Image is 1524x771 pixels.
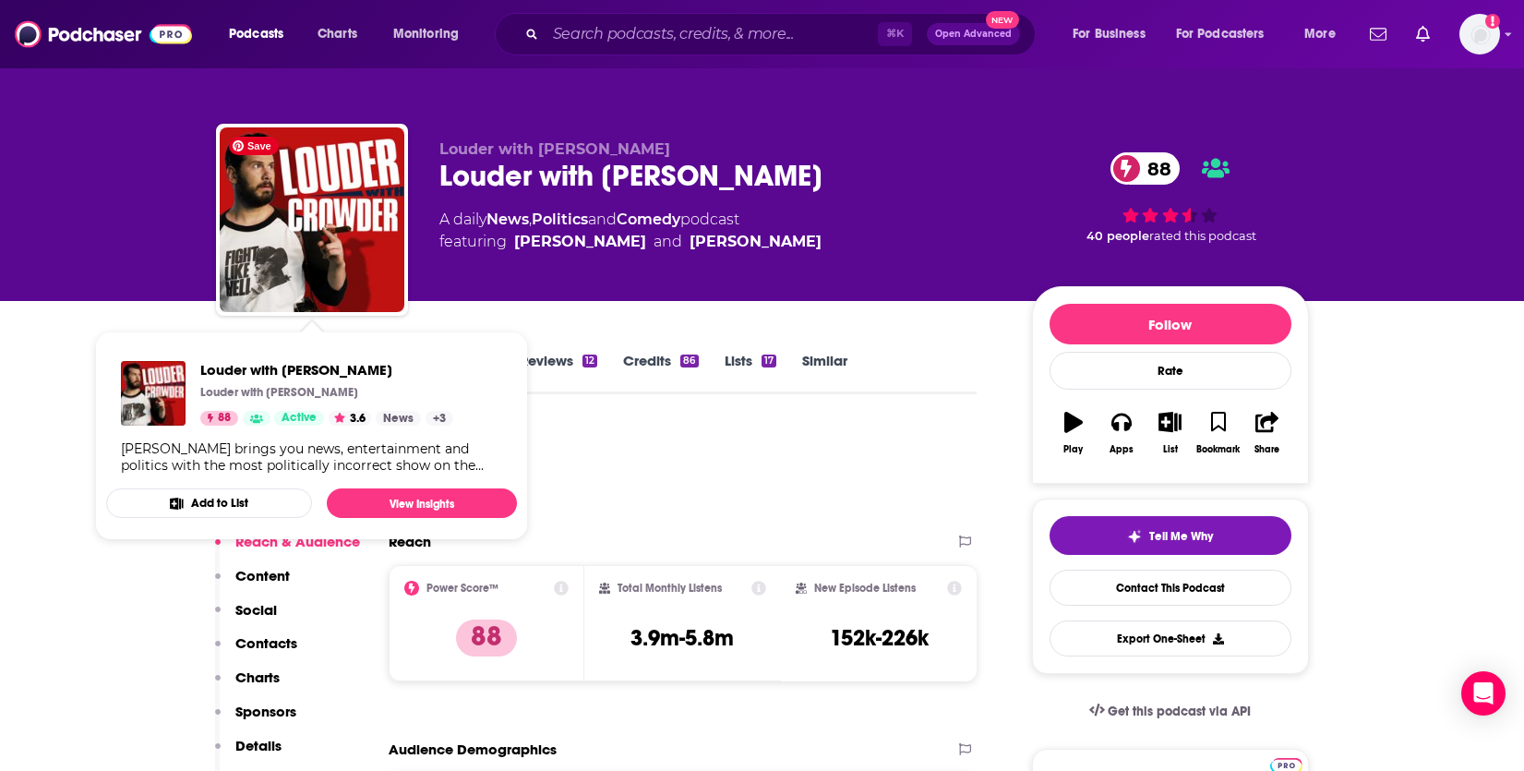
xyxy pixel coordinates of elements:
p: Contacts [235,634,297,652]
span: Louder with [PERSON_NAME] [439,140,670,158]
button: open menu [1164,19,1291,49]
a: Show notifications dropdown [1362,18,1394,50]
button: Details [215,737,282,771]
div: 12 [582,355,597,367]
span: For Podcasters [1176,21,1265,47]
span: More [1304,21,1336,47]
a: Show notifications dropdown [1409,18,1437,50]
button: 3.6 [329,411,371,426]
a: Contact This Podcast [1050,570,1291,606]
span: and [588,211,617,228]
button: Export One-Sheet [1050,620,1291,657]
a: Comedy [617,211,680,228]
h3: 3.9m-5.8m [630,624,734,652]
a: Get this podcast via API [1074,689,1266,734]
div: Bookmark [1196,444,1240,455]
a: Lists17 [725,352,776,394]
span: Open Advanced [935,30,1012,39]
div: A daily podcast [439,209,822,253]
button: Show profile menu [1459,14,1500,54]
a: Dave Landau [514,231,646,253]
div: Open Intercom Messenger [1461,671,1506,716]
a: Louder with Crowder [200,361,453,379]
span: Get this podcast via API [1108,704,1251,719]
span: For Business [1073,21,1146,47]
div: Share [1254,444,1279,455]
button: Content [215,567,290,601]
img: User Profile [1459,14,1500,54]
a: +3 [426,411,453,426]
svg: Add a profile image [1485,14,1500,29]
span: Tell Me Why [1149,529,1213,544]
button: Charts [215,669,280,703]
span: Logged in as jwong [1459,14,1500,54]
p: Social [235,601,277,619]
p: Details [235,737,282,754]
span: rated this podcast [1149,229,1256,243]
p: 88 [456,620,517,657]
h2: New Episode Listens [814,582,916,595]
p: Louder with [PERSON_NAME] [200,385,358,400]
span: featuring [439,231,822,253]
div: [PERSON_NAME] brings you news, entertainment and politics with the most politically incorrect sho... [121,440,502,474]
button: Sponsors [215,703,296,737]
p: Charts [235,669,280,686]
p: Sponsors [235,703,296,720]
span: Save [229,137,279,155]
a: News [376,411,421,426]
div: 88 40 peoplerated this podcast [1032,140,1309,255]
p: Content [235,567,290,584]
button: open menu [380,19,483,49]
button: open menu [216,19,307,49]
h2: Power Score™ [426,582,498,595]
span: , [529,211,532,228]
a: Louder with Crowder [220,127,404,312]
input: Search podcasts, credits, & more... [546,19,878,49]
a: Charts [306,19,368,49]
a: Active [274,411,324,426]
button: Follow [1050,304,1291,344]
span: Louder with [PERSON_NAME] [200,361,453,379]
span: 40 people [1086,229,1149,243]
span: Podcasts [229,21,283,47]
div: List [1163,444,1178,455]
span: ⌘ K [878,22,912,46]
button: Share [1242,400,1290,466]
div: 86 [680,355,698,367]
div: 17 [762,355,776,367]
button: Open AdvancedNew [927,23,1020,45]
div: Rate [1050,352,1291,390]
h2: Total Monthly Listens [618,582,722,595]
a: Politics [532,211,588,228]
button: open menu [1060,19,1169,49]
img: Podchaser - Follow, Share and Rate Podcasts [15,17,192,52]
a: Credits86 [623,352,698,394]
button: open menu [1291,19,1359,49]
a: Reviews12 [520,352,597,394]
a: Steven Crowder [690,231,822,253]
a: News [486,211,529,228]
span: Active [282,409,317,428]
a: Similar [802,352,847,394]
button: Social [215,601,277,635]
div: Play [1063,444,1083,455]
img: tell me why sparkle [1127,529,1142,544]
div: Search podcasts, credits, & more... [512,13,1053,55]
button: Play [1050,400,1098,466]
h3: 152k-226k [830,624,929,652]
button: Bookmark [1194,400,1242,466]
span: 88 [218,409,231,428]
span: 88 [1129,152,1181,185]
a: 88 [1110,152,1181,185]
div: Apps [1110,444,1134,455]
button: Add to List [106,488,312,518]
a: View Insights [327,488,517,518]
span: New [986,11,1019,29]
button: Apps [1098,400,1146,466]
button: Contacts [215,634,297,669]
button: List [1146,400,1194,466]
img: Louder with Crowder [121,361,186,426]
span: Charts [318,21,357,47]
